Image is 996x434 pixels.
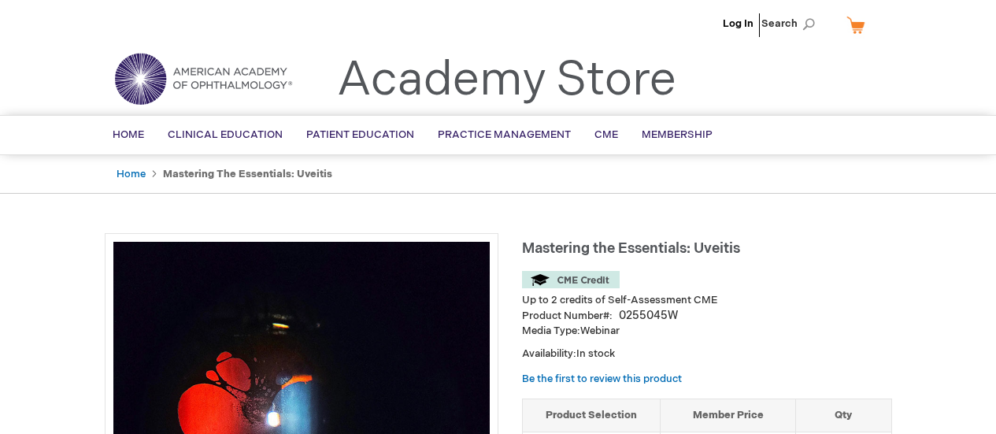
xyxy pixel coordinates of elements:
[522,271,620,288] img: CME Credit
[661,399,796,432] th: Member Price
[522,324,892,339] p: Webinar
[117,168,146,180] a: Home
[576,347,615,360] span: In stock
[522,325,580,337] strong: Media Type:
[337,52,676,109] a: Academy Store
[522,347,892,362] p: Availability:
[522,293,892,308] li: Up to 2 credits of Self-Assessment CME
[163,168,332,180] strong: Mastering the Essentials: Uveitis
[619,308,678,324] div: 0255045W
[168,128,283,141] span: Clinical Education
[723,17,753,30] a: Log In
[642,128,713,141] span: Membership
[594,128,618,141] span: CME
[113,128,144,141] span: Home
[438,128,571,141] span: Practice Management
[522,373,682,385] a: Be the first to review this product
[306,128,414,141] span: Patient Education
[522,310,613,322] strong: Product Number
[523,399,661,432] th: Product Selection
[761,8,821,39] span: Search
[796,399,891,432] th: Qty
[522,240,740,257] span: Mastering the Essentials: Uveitis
